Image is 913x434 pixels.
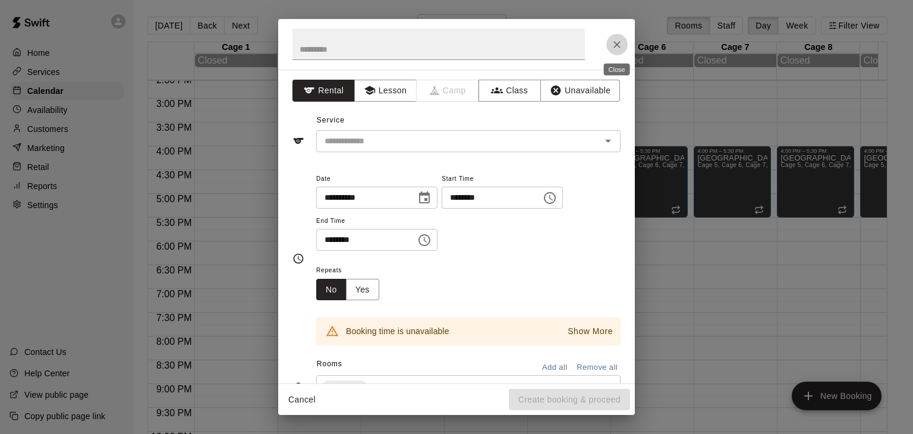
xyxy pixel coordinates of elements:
[316,171,437,187] span: Date
[540,80,620,102] button: Unavailable
[574,358,621,377] button: Remove all
[316,279,347,301] button: No
[317,360,342,368] span: Rooms
[292,135,304,147] svg: Service
[292,80,355,102] button: Rental
[292,253,304,265] svg: Timing
[606,34,628,55] button: Close
[536,358,574,377] button: Add all
[283,389,321,411] button: Cancel
[600,379,616,396] button: Open
[604,64,630,76] div: Close
[322,380,367,395] div: Cage 5
[413,228,436,252] button: Choose time, selected time is 4:15 PM
[317,116,345,124] span: Service
[292,382,304,394] svg: Rooms
[316,279,379,301] div: outlined button group
[568,325,613,338] p: Show More
[346,279,379,301] button: Yes
[417,80,479,102] span: Camps can only be created in the Services page
[354,80,417,102] button: Lesson
[478,80,541,102] button: Class
[538,186,562,210] button: Choose time, selected time is 3:45 PM
[442,171,563,187] span: Start Time
[322,382,358,394] span: Cage 5
[346,320,449,342] div: Booking time is unavailable
[316,263,389,279] span: Repeats
[600,133,616,149] button: Open
[316,213,437,229] span: End Time
[413,186,436,210] button: Choose date, selected date is Oct 11, 2025
[565,323,616,340] button: Show More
